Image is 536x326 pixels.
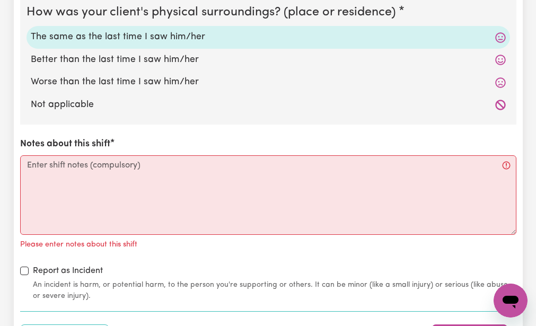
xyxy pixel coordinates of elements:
label: Better than the last time I saw him/her [31,53,506,67]
small: An incident is harm, or potential harm, to the person you're supporting or others. It can be mino... [33,279,516,302]
label: Notes about this shift [20,137,110,151]
legend: How was your client's physical surroundings? (place or residence) [27,3,400,22]
label: Not applicable [31,98,506,112]
label: Report as Incident [33,265,103,277]
p: Please enter notes about this shift [20,239,137,251]
label: Worse than the last time I saw him/her [31,75,506,89]
iframe: Button to launch messaging window [494,284,528,318]
label: The same as the last time I saw him/her [31,30,506,44]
